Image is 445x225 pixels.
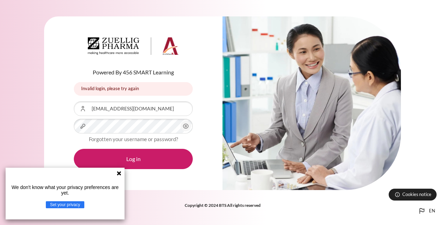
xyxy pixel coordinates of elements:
span: Cookies notice [402,191,431,198]
a: Architeck [88,37,179,58]
p: We don't know what your privacy preferences are yet. [8,184,122,196]
p: Powered By 456 SMART Learning [74,68,193,77]
div: Invalid login, please try again [74,82,193,96]
span: en [429,208,435,215]
strong: Copyright © 2024 BTS All rights reserved [185,203,261,208]
button: Cookies notice [389,189,437,201]
input: Username or Email Address [74,101,193,116]
button: Log in [74,149,193,169]
img: Architeck [88,37,179,55]
button: Languages [415,204,438,218]
button: Set your privacy [46,201,84,208]
a: Forgotten your username or password? [89,136,178,142]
